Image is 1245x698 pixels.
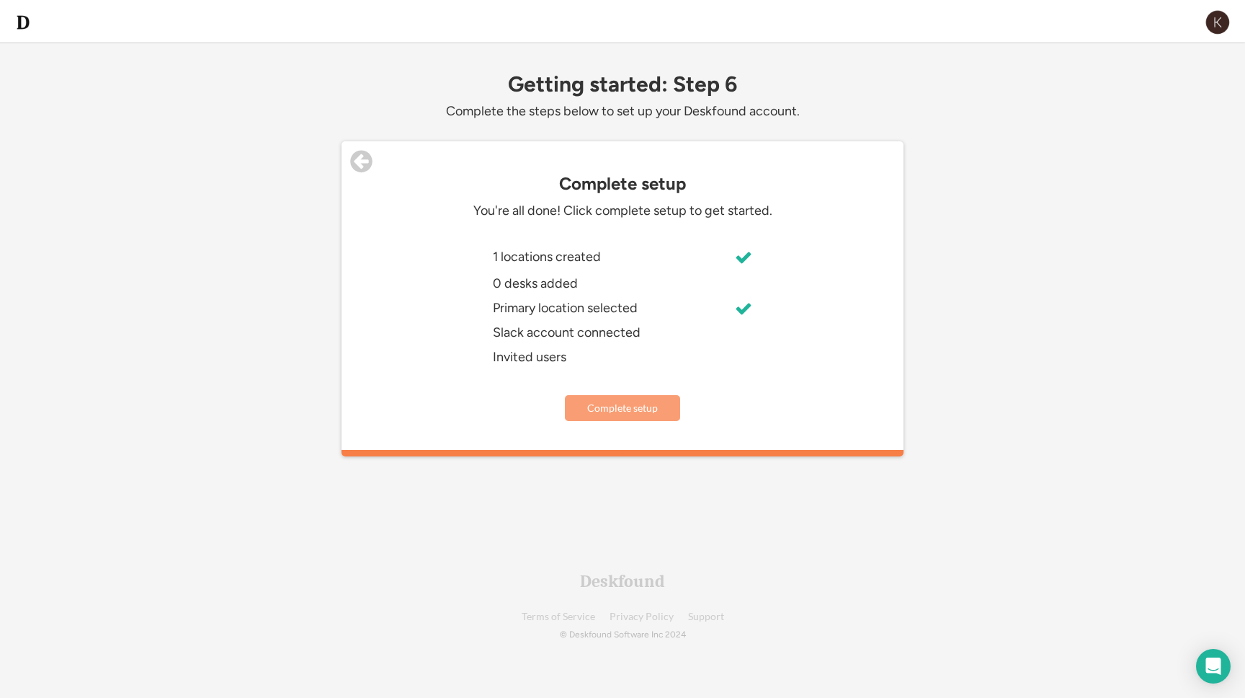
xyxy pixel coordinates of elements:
[688,611,724,622] a: Support
[349,203,896,219] div: You're all done! Click complete setup to get started.
[493,249,700,265] div: 1 locations created
[14,14,32,31] img: d-whitebg.png
[522,611,595,622] a: Terms of Service
[493,300,700,317] div: Primary location selected
[1205,9,1231,35] img: K.png
[349,174,896,194] div: Complete setup
[493,349,700,366] div: Invited users
[580,573,665,590] div: Deskfound
[565,395,680,421] button: Complete setup
[342,72,903,96] div: Getting started: Step 6
[610,611,674,622] a: Privacy Policy
[342,103,903,120] div: Complete the steps below to set up your Deskfound account.
[344,450,901,456] div: 100%
[493,275,700,292] div: 0 desks added
[493,324,700,341] div: Slack account connected
[1196,649,1231,684] div: Open Intercom Messenger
